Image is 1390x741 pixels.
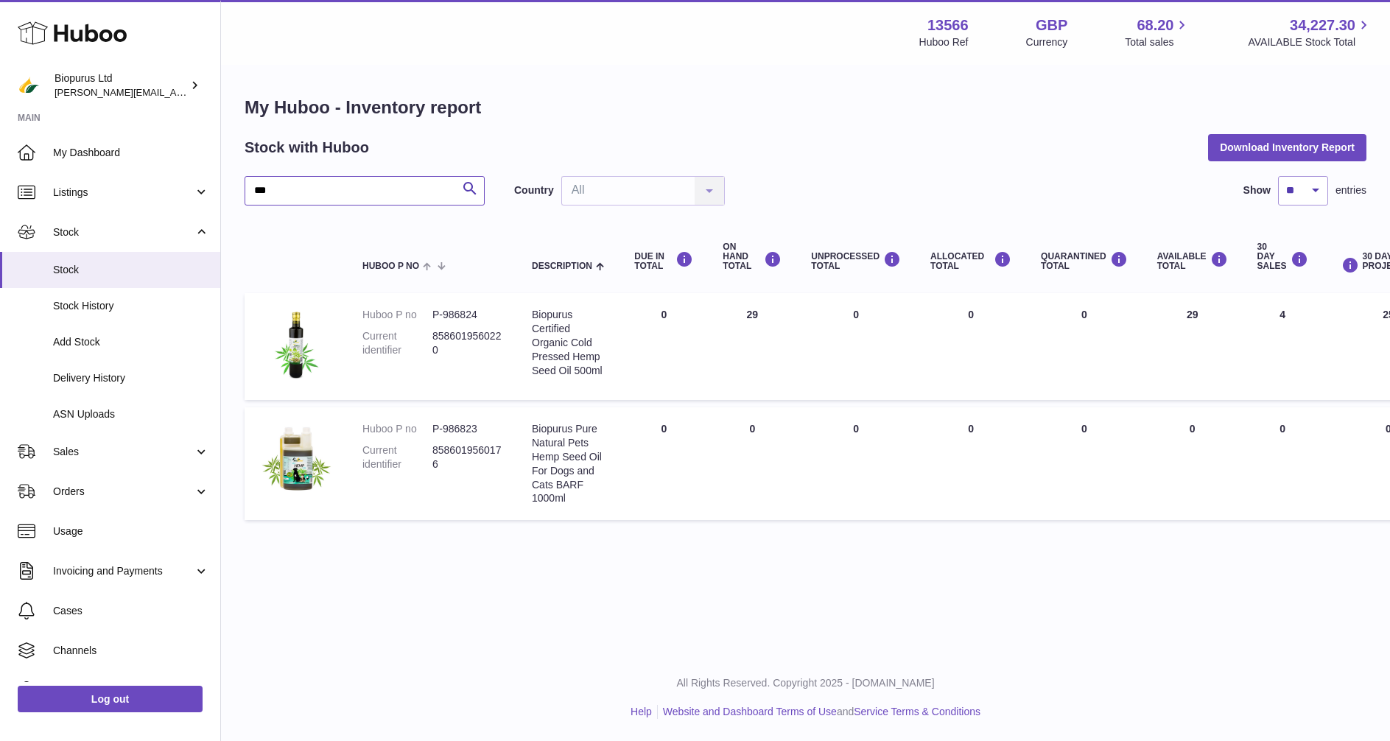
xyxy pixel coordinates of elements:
span: Usage [53,524,209,538]
dt: Current identifier [362,329,432,357]
td: 0 [708,407,796,520]
div: Biopurus Ltd [55,71,187,99]
div: DUE IN TOTAL [634,251,693,271]
div: Currency [1026,35,1068,49]
a: Help [631,706,652,717]
div: ALLOCATED Total [930,251,1011,271]
label: Country [514,183,554,197]
a: Service Terms & Conditions [854,706,980,717]
img: product image [259,422,333,496]
span: Listings [53,186,194,200]
td: 0 [796,293,916,400]
span: 0 [1081,309,1087,320]
td: 29 [708,293,796,400]
h1: My Huboo - Inventory report [245,96,1366,119]
div: QUARANTINED Total [1041,251,1128,271]
span: 34,227.30 [1290,15,1355,35]
dt: Current identifier [362,443,432,471]
td: 0 [1142,407,1243,520]
h2: Stock with Huboo [245,138,369,158]
span: 68.20 [1137,15,1173,35]
a: 34,227.30 AVAILABLE Stock Total [1248,15,1372,49]
td: 0 [916,407,1026,520]
img: product image [259,308,333,382]
strong: GBP [1036,15,1067,35]
strong: 13566 [927,15,969,35]
div: Biopurus Certified Organic Cold Pressed Hemp Seed Oil 500ml [532,308,605,377]
li: and [658,705,980,719]
td: 0 [796,407,916,520]
span: ASN Uploads [53,407,209,421]
dd: P-986824 [432,308,502,322]
span: Stock [53,263,209,277]
span: Stock [53,225,194,239]
span: Sales [53,445,194,459]
dd: 8586019560220 [432,329,502,357]
div: AVAILABLE Total [1157,251,1228,271]
span: Orders [53,485,194,499]
a: 68.20 Total sales [1125,15,1190,49]
button: Download Inventory Report [1208,134,1366,161]
span: [PERSON_NAME][EMAIL_ADDRESS][DOMAIN_NAME] [55,86,295,98]
span: Add Stock [53,335,209,349]
span: My Dashboard [53,146,209,160]
span: 0 [1081,423,1087,435]
span: Huboo P no [362,261,419,271]
td: 0 [1243,407,1323,520]
span: AVAILABLE Stock Total [1248,35,1372,49]
span: Channels [53,644,209,658]
dd: 8586019560176 [432,443,502,471]
span: Total sales [1125,35,1190,49]
span: Stock History [53,299,209,313]
p: All Rights Reserved. Copyright 2025 - [DOMAIN_NAME] [233,676,1378,690]
span: Cases [53,604,209,618]
div: Huboo Ref [919,35,969,49]
div: ON HAND Total [723,242,782,272]
td: 0 [916,293,1026,400]
td: 0 [619,293,708,400]
dd: P-986823 [432,422,502,436]
div: UNPROCESSED Total [811,251,901,271]
span: Delivery History [53,371,209,385]
td: 0 [619,407,708,520]
label: Show [1243,183,1271,197]
span: entries [1335,183,1366,197]
div: 30 DAY SALES [1257,242,1308,272]
dt: Huboo P no [362,422,432,436]
a: Website and Dashboard Terms of Use [663,706,837,717]
img: peter@biopurus.co.uk [18,74,40,96]
td: 4 [1243,293,1323,400]
span: Description [532,261,592,271]
span: Invoicing and Payments [53,564,194,578]
dt: Huboo P no [362,308,432,322]
div: Biopurus Pure Natural Pets Hemp Seed Oil For Dogs and Cats BARF 1000ml [532,422,605,505]
td: 29 [1142,293,1243,400]
a: Log out [18,686,203,712]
